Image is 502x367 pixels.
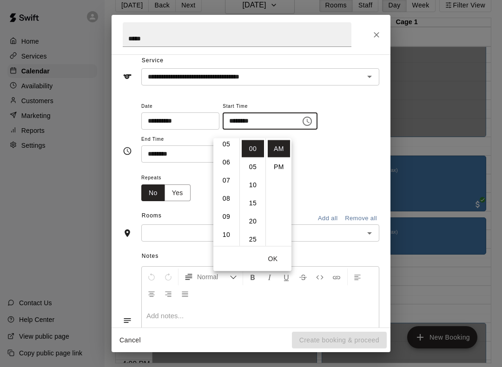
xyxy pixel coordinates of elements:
[295,269,311,285] button: Format Strikethrough
[180,269,241,285] button: Formatting Options
[115,332,145,349] button: Cancel
[215,154,238,171] li: 6 hours
[141,112,213,130] input: Choose date, selected date is Oct 4, 2025
[144,269,159,285] button: Undo
[215,208,238,225] li: 9 hours
[242,177,264,194] li: 10 minutes
[213,138,239,246] ul: Select hours
[343,211,379,226] button: Remove all
[215,190,238,207] li: 8 hours
[144,285,159,302] button: Center Align
[141,172,198,184] span: Repeats
[160,285,176,302] button: Right Align
[142,249,379,264] span: Notes
[258,250,288,268] button: OK
[215,226,238,243] li: 10 hours
[313,211,343,226] button: Add all
[363,227,376,240] button: Open
[245,269,261,285] button: Format Bold
[142,212,162,219] span: Rooms
[298,112,317,131] button: Choose time, selected time is 1:00 AM
[223,100,317,113] span: Start Time
[242,213,264,230] li: 20 minutes
[242,158,264,176] li: 5 minutes
[350,269,365,285] button: Left Align
[141,133,236,146] span: End Time
[215,136,238,153] li: 5 hours
[123,316,132,325] svg: Notes
[239,138,265,246] ul: Select minutes
[197,272,230,282] span: Normal
[160,269,176,285] button: Redo
[215,244,238,262] li: 11 hours
[312,269,328,285] button: Insert Code
[262,269,277,285] button: Format Italics
[123,72,132,81] svg: Service
[268,158,290,176] li: PM
[242,140,264,157] li: 0 minutes
[177,285,193,302] button: Justify Align
[215,172,238,189] li: 7 hours
[141,184,191,202] div: outlined button group
[242,231,264,248] li: 25 minutes
[242,195,264,212] li: 15 minutes
[268,140,290,157] li: AM
[141,100,219,113] span: Date
[368,26,385,43] button: Close
[142,57,164,64] span: Service
[278,269,294,285] button: Format Underline
[123,229,132,238] svg: Rooms
[141,184,165,202] button: No
[123,146,132,156] svg: Timing
[363,70,376,83] button: Open
[165,184,191,202] button: Yes
[329,269,344,285] button: Insert Link
[265,138,291,246] ul: Select meridiem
